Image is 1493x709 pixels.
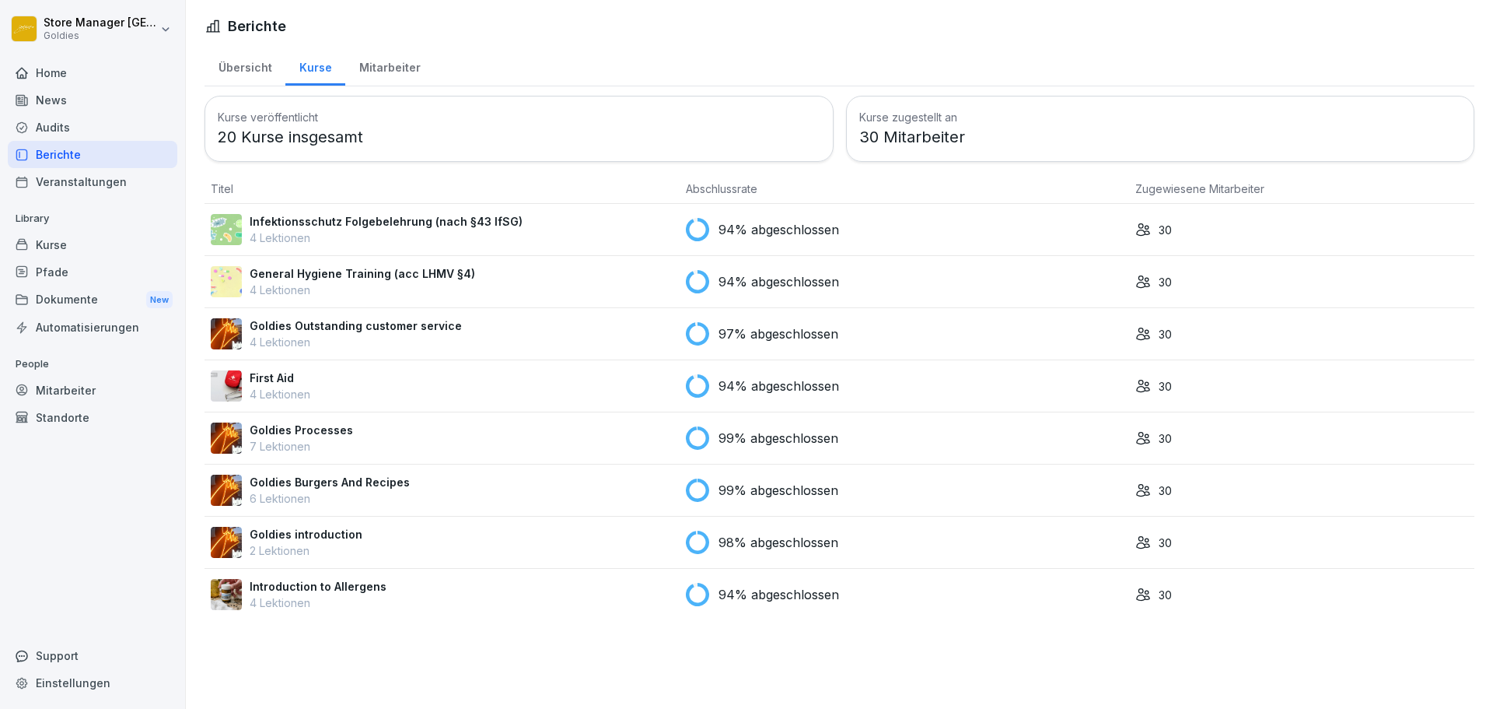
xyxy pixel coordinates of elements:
[211,182,233,195] span: Titel
[218,109,820,125] h3: Kurse veröffentlicht
[8,377,177,404] a: Mitarbeiter
[8,141,177,168] a: Berichte
[8,231,177,258] a: Kurse
[1159,483,1172,499] p: 30
[146,291,173,309] div: New
[8,206,177,231] p: Library
[218,125,820,149] p: 20 Kurse insgesamt
[719,429,838,448] p: 99% abgeschlossen
[250,282,475,298] p: 4 Lektionen
[250,595,386,611] p: 4 Lektionen
[8,404,177,431] a: Standorte
[250,386,310,402] p: 4 Lektionen
[285,46,345,86] a: Kurse
[8,314,177,341] a: Automatisierungen
[1159,535,1172,551] p: 30
[1159,587,1172,603] p: 30
[8,642,177,669] div: Support
[250,422,353,438] p: Goldies Processes
[44,16,157,30] p: Store Manager [GEOGRAPHIC_DATA]
[719,481,838,500] p: 99% abgeschlossen
[8,352,177,377] p: People
[250,578,386,595] p: Introduction to Allergens
[228,16,286,37] h1: Berichte
[859,125,1462,149] p: 30 Mitarbeiter
[8,286,177,314] div: Dokumente
[211,579,242,610] img: dxikevl05c274fqjcx4fmktu.png
[1159,378,1172,395] p: 30
[8,669,177,697] a: Einstellungen
[1159,430,1172,447] p: 30
[8,168,177,195] a: Veranstaltungen
[211,423,242,454] img: dstmp2epwm636xymg8o1eqib.png
[250,318,462,334] p: Goldies Outstanding customer service
[8,86,177,114] a: News
[211,370,242,402] img: ovcsqbf2ewum2utvc3o527vw.png
[719,377,839,395] p: 94% abgeschlossen
[8,59,177,86] a: Home
[250,265,475,282] p: General Hygiene Training (acc LHMV §4)
[250,474,410,490] p: Goldies Burgers And Recipes
[345,46,434,86] a: Mitarbeiter
[205,46,285,86] a: Übersicht
[250,526,362,542] p: Goldies introduction
[250,438,353,455] p: 7 Lektionen
[250,490,410,507] p: 6 Lektionen
[211,527,242,558] img: xhwwoh3j1t8jhueqc8254ve9.png
[250,334,462,350] p: 4 Lektionen
[719,220,839,239] p: 94% abgeschlossen
[719,272,839,291] p: 94% abgeschlossen
[8,286,177,314] a: DokumenteNew
[719,325,838,343] p: 97% abgeschlossen
[719,533,838,552] p: 98% abgeschlossen
[1135,182,1264,195] span: Zugewiesene Mitarbeiter
[859,109,1462,125] h3: Kurse zugestellt an
[680,174,1129,204] th: Abschlussrate
[1159,326,1172,342] p: 30
[44,30,157,41] p: Goldies
[719,585,839,604] p: 94% abgeschlossen
[8,258,177,286] a: Pfade
[8,114,177,141] a: Audits
[211,214,242,245] img: tgff07aey9ahi6f4hltuk21p.png
[250,370,310,386] p: First Aid
[1159,274,1172,290] p: 30
[1159,222,1172,238] p: 30
[211,318,242,349] img: p739flnsdh8gpse8zjqpm4at.png
[250,213,523,230] p: Infektionsschutz Folgebelehrung (nach §43 IfSG)
[250,542,362,559] p: 2 Lektionen
[250,230,523,246] p: 4 Lektionen
[211,475,242,506] img: q57webtpjdb10dpomrq0869v.png
[211,266,242,297] img: rd8noi9myd5hshrmayjayi2t.png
